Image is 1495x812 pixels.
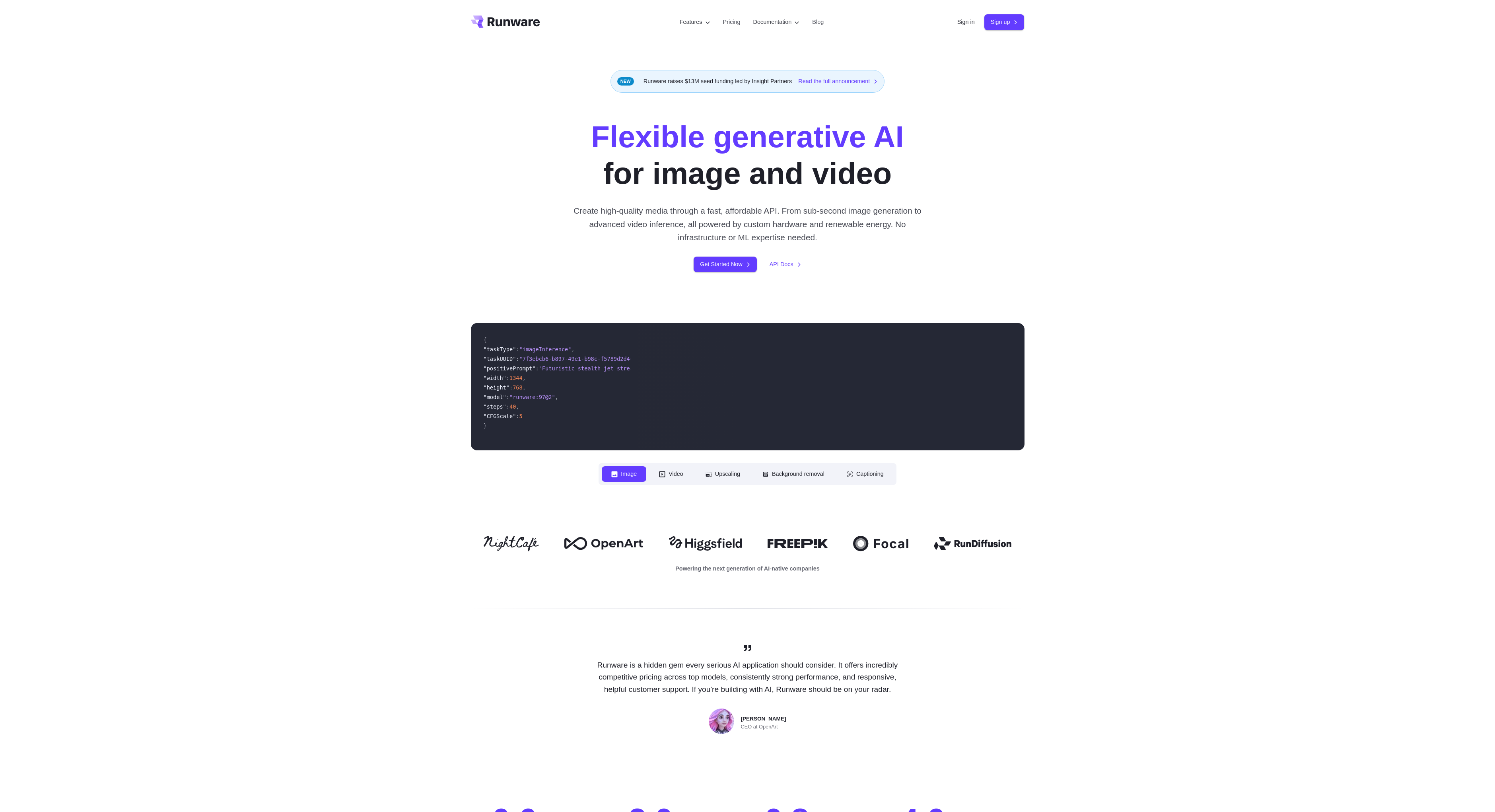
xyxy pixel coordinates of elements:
[519,356,643,362] span: "7f3ebcb6-b897-49e1-b98c-f5789d2d40d7"
[484,356,516,362] span: "taskUUID"
[509,375,523,381] span: 1344
[696,466,750,482] button: Upscaling
[741,715,786,723] span: [PERSON_NAME]
[984,14,1025,30] a: Sign up
[516,403,519,410] span: ,
[513,384,523,391] span: 768
[516,356,519,362] span: :
[741,723,778,731] span: CEO at OpenArt
[753,18,800,27] label: Documentation
[535,365,539,372] span: :
[957,18,975,27] a: Sign in
[723,18,741,27] a: Pricing
[506,394,509,400] span: :
[523,375,526,381] span: ,
[694,257,756,272] a: Get Started Now
[471,16,540,28] a: Go to /
[484,365,536,372] span: "positivePrompt"
[509,384,513,391] span: :
[519,346,572,352] span: "imageInference"
[602,466,646,482] button: Image
[516,346,519,352] span: :
[519,413,523,419] span: 5
[709,709,734,734] img: Person
[471,564,1025,573] p: Powering the next generation of AI-native companies
[589,659,907,696] p: Runware is a hidden gem every serious AI application should consider. It offers incredibly compet...
[610,70,885,93] div: Runware raises $13M seed funding led by Insight Partners
[516,413,519,419] span: :
[509,394,555,400] span: "runware:97@2"
[753,466,834,482] button: Background removal
[680,18,710,27] label: Features
[539,365,835,372] span: "Futuristic stealth jet streaking through a neon-lit cityscape with glowing purple exhaust"
[812,18,824,27] a: Blog
[484,394,506,400] span: "model"
[484,375,506,381] span: "width"
[484,384,509,391] span: "height"
[506,375,509,381] span: :
[571,346,574,352] span: ,
[570,204,925,244] p: Create high-quality media through a fast, affordable API. From sub-second image generation to adv...
[484,346,516,352] span: "taskType"
[484,337,487,343] span: {
[523,384,526,391] span: ,
[555,394,558,400] span: ,
[837,466,893,482] button: Captioning
[591,119,904,154] strong: Flexible generative AI
[649,466,693,482] button: Video
[506,403,509,410] span: :
[798,77,878,86] a: Read the full announcement
[770,260,801,269] a: API Docs
[484,423,487,429] span: }
[591,118,904,191] h1: for image and video
[484,413,516,419] span: "CFGScale"
[484,403,506,410] span: "steps"
[509,403,516,410] span: 40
